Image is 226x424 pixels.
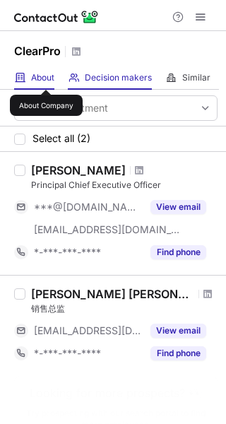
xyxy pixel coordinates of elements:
[34,324,142,337] span: [EMAIL_ADDRESS][DOMAIN_NAME]
[85,72,152,83] span: Decision makers
[150,346,206,360] button: Reveal Button
[31,163,126,177] div: [PERSON_NAME]
[182,72,210,83] span: Similar
[150,200,206,214] button: Reveal Button
[30,387,203,399] header: Looking for more prospects? 👀
[31,179,218,192] div: Principal Chief Executive Officer
[34,223,181,236] span: [EMAIL_ADDRESS][DOMAIN_NAME]
[150,245,206,259] button: Reveal Button
[32,133,90,144] span: Select all (2)
[31,302,218,315] div: 销售总监
[31,287,194,301] div: [PERSON_NAME] [PERSON_NAME]
[31,72,54,83] span: About
[14,42,61,59] h1: ClearPro
[14,8,99,25] img: ContactOut v5.3.10
[150,324,206,338] button: Reveal Button
[22,101,108,115] div: Select department
[34,201,142,213] span: ***@[DOMAIN_NAME]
